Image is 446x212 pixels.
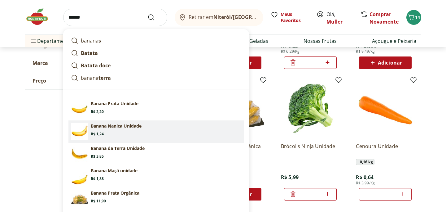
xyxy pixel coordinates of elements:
img: Cenoura Unidade [356,79,415,138]
img: Banana Prata Orgânica [71,190,88,207]
span: R$ 3,85 [91,154,104,159]
input: search [63,9,167,26]
a: Banana Prata OrgânicaBanana Prata OrgânicaR$ 11,99 [68,187,244,210]
a: Muller [326,18,343,25]
span: R$ 11,99 [91,199,106,204]
span: Retirar em [189,14,257,20]
b: Niterói/[GEOGRAPHIC_DATA] [213,14,284,20]
img: Hortifruti [25,7,56,26]
button: Adicionar [359,56,412,69]
span: Marca [33,60,48,66]
img: Brócolis Ninja Unidade [281,79,340,138]
a: Banana Prata UnidadeBanana Prata UnidadeR$ 2,20 [68,98,244,120]
p: banana [81,37,101,44]
strong: Batata doce [81,62,111,69]
span: R$ 3,99/Kg [356,181,375,186]
p: Banana Nanica Unidade [91,123,142,129]
span: Preço [33,78,46,84]
span: R$ 1,88 [91,176,104,181]
span: R$ 1,24 [91,132,104,137]
span: Meus Favoritos [281,11,309,24]
strong: terra [98,74,111,81]
span: Olá, [326,11,354,25]
a: Comprar Novamente [369,11,399,25]
a: bananas [68,34,244,47]
span: R$ 0,64 [356,174,374,181]
a: Banana Nanica UnidadeBanana Nanica UnidadeR$ 1,24 [68,120,244,143]
p: Banana Prata Orgânica [91,190,139,196]
img: Banana Prata Unidade [71,101,88,118]
span: Departamentos [30,34,74,48]
a: Batata doce [68,59,244,72]
p: Banana da Terra Unidade [91,145,145,151]
a: bananaterra [68,72,244,84]
a: Brócolis Ninja Unidade [281,143,340,156]
a: Banana da Terra UnidadeBanana da Terra UnidadeR$ 3,85 [68,143,244,165]
strong: Batata [81,50,98,56]
span: R$ 9,49/Kg [356,49,375,54]
button: Carrinho [406,10,421,25]
a: Batata [68,47,244,59]
span: ~ 0,16 kg [356,159,374,165]
img: Banana da Terra Unidade [71,145,88,163]
a: Açougue e Peixaria [372,37,416,45]
button: Retirar emNiterói/[GEOGRAPHIC_DATA] [175,9,263,26]
span: R$ 6,29/Kg [281,49,300,54]
p: Banana Maçã unidade [91,168,138,174]
a: Meus Favoritos [271,11,309,24]
p: banana [81,74,111,82]
a: Cenoura Unidade [356,143,415,156]
strong: s [98,37,101,44]
button: Menu [30,34,37,48]
span: Adicionar [378,60,402,65]
a: Nossas Frutas [304,37,337,45]
p: Banana Prata Unidade [91,101,138,107]
span: R$ 5,99 [281,174,299,181]
span: R$ 2,20 [91,109,104,114]
button: Marca [25,54,118,72]
button: Preço [25,72,118,89]
button: Submit Search [147,14,162,21]
img: Principal [71,168,88,185]
a: PrincipalBanana Maçã unidadeR$ 1,88 [68,165,244,187]
img: Banana Nanica Unidade [71,123,88,140]
span: 14 [415,14,420,20]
